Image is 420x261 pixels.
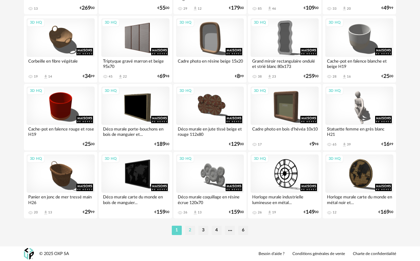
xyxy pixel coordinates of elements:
div: 3D HQ [251,155,269,163]
a: 3D HQ Grand miroir rectangulaire ondulé et strié blanc 80x173 38 Download icon 23 €25900 [248,16,321,82]
div: 28 [333,75,337,79]
span: 25 [383,74,389,79]
a: Besoin d'aide ? [259,251,284,257]
div: Déco murale porte-bouchons en bois de manguier et... [101,125,169,138]
span: 109 [306,6,315,10]
a: 3D HQ Horloge murale industrielle lumineuse en métal... 26 Download icon 19 €14900 [248,152,321,218]
div: Triptyque gravé marron et beige 95x70 [101,57,169,70]
div: 12 [198,7,202,11]
div: Horloge murale carte du monde en métal noir et... [325,193,393,206]
span: 9 [312,142,315,146]
div: © 2025 OXP SA [39,251,69,257]
div: Horloge murale industrielle lumineuse en métal... [251,193,319,206]
span: 34 [85,74,91,79]
a: 3D HQ Statuette femme en grès blanc H21 65 Download icon 39 €1699 [323,84,396,150]
div: € 98 [310,142,319,146]
div: 26 [183,210,187,214]
a: 3D HQ Triptyque gravé marron et beige 95x70 45 Download icon 22 €6998 [99,16,172,82]
div: 19 [34,75,38,79]
div: 26 [258,210,262,214]
div: Statuette femme en grès blanc H21 [325,125,393,138]
span: 269 [82,6,91,10]
a: 3D HQ Cache-pot en faïence blanche et beige H19 28 Download icon 16 €2500 [323,16,396,82]
div: 17 [258,142,262,146]
img: OXP [24,248,34,260]
div: € 99 [83,74,95,79]
div: 38 [258,75,262,79]
span: 159 [157,210,165,214]
div: 16 [347,75,351,79]
span: 25 [85,142,91,146]
div: 14 [48,75,52,79]
div: Cache-pot en faïence rouge et rose H19 [27,125,95,138]
div: 3D HQ [102,155,120,163]
div: € 99 [83,210,95,214]
a: 3D HQ Déco murale carte du monde en bois de manguier... €15900 [99,152,172,218]
div: Panier en jonc de mer tressé main H26 [27,193,95,206]
div: 13 [198,210,202,214]
div: 20 [347,7,351,11]
span: Download icon [267,6,272,11]
div: € 00 [155,210,169,214]
div: Déco murale en jute tissé beige et rouge 112x80 [176,125,244,138]
li: 4 [212,226,222,235]
span: 179 [231,6,240,10]
div: € 00 [304,74,319,79]
a: 3D HQ Déco murale coquillage en résine écrue 120x70 26 Download icon 13 €15900 [173,152,247,218]
a: 3D HQ Déco murale en jute tissé beige et rouge 112x80 €12900 [173,84,247,150]
div: Cadre photo en bois d'hévéa 10x10 [251,125,319,138]
span: 8 [237,74,240,79]
a: 3D HQ Cadre photo en bois d'hévéa 10x10 17 €998 [248,84,321,150]
li: 2 [185,226,195,235]
div: € 00 [229,142,244,146]
div: 19 [272,210,276,214]
div: € 00 [304,210,319,214]
div: 13 [34,7,38,11]
span: Download icon [267,74,272,79]
li: 1 [172,226,182,235]
span: 129 [231,142,240,146]
a: Conditions générales de vente [292,251,345,257]
div: 3D HQ [326,19,344,27]
div: 39 [347,142,351,146]
span: Download icon [193,6,198,11]
div: € 00 [378,210,393,214]
div: € 00 [381,74,393,79]
span: Download icon [43,74,48,79]
a: 3D HQ Horloge murale carte du monde en métal noir et... 12 €16900 [323,152,396,218]
span: 16 [383,142,389,146]
div: Déco murale coquillage en résine écrue 120x70 [176,193,244,206]
a: 3D HQ Panier en jonc de mer tressé main H26 20 Download icon 13 €2999 [24,152,97,218]
div: € 00 [304,6,319,10]
li: 6 [238,226,248,235]
span: 149 [306,210,315,214]
div: 22 [123,75,127,79]
a: 3D HQ Cadre photo en résine beige 15x20 €899 [173,16,247,82]
div: 3D HQ [251,19,269,27]
span: Download icon [118,74,123,79]
div: 3D HQ [326,87,344,95]
span: Download icon [267,210,272,215]
div: 12 [333,210,337,214]
div: 45 [109,75,113,79]
li: 3 [198,226,208,235]
div: € 00 [229,210,244,214]
span: Download icon [43,210,48,215]
div: € 99 [381,6,393,10]
div: 85 [258,7,262,11]
div: 46 [272,7,276,11]
div: 3D HQ [176,155,194,163]
div: 3D HQ [102,19,120,27]
div: Cache-pot en faïence blanche et beige H19 [325,57,393,70]
a: 3D HQ Cache-pot en faïence rouge et rose H19 €2500 [24,84,97,150]
div: 3D HQ [251,87,269,95]
span: Download icon [342,142,347,147]
div: Déco murale carte du monde en bois de manguier... [101,193,169,206]
div: 3D HQ [27,87,45,95]
div: 29 [183,7,187,11]
span: Download icon [342,74,347,79]
a: Charte de confidentialité [353,251,396,257]
div: 20 [34,210,38,214]
div: 65 [333,142,337,146]
div: 3D HQ [27,155,45,163]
